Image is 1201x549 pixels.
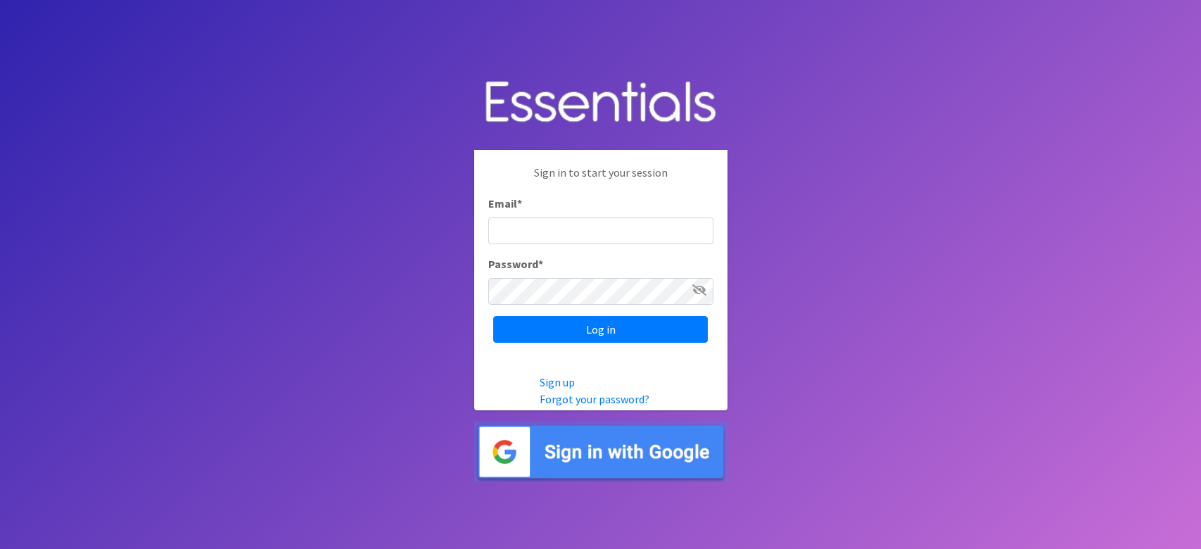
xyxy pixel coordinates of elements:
[488,164,713,195] p: Sign in to start your session
[540,392,649,406] a: Forgot your password?
[493,316,708,343] input: Log in
[474,422,727,483] img: Sign in with Google
[517,196,522,210] abbr: required
[538,257,543,271] abbr: required
[488,195,522,212] label: Email
[474,67,727,139] img: Human Essentials
[540,375,575,389] a: Sign up
[488,255,543,272] label: Password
